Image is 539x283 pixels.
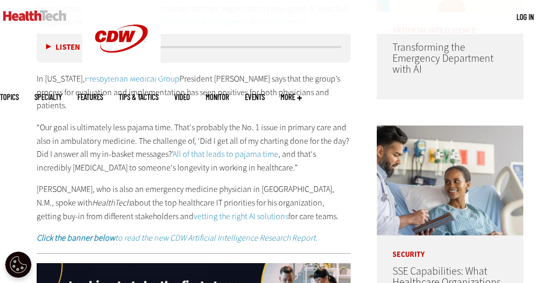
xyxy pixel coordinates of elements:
[206,93,229,101] a: MonITor
[174,93,190,101] a: Video
[119,93,159,101] a: Tips & Tactics
[3,10,66,21] img: Home
[377,235,523,258] p: Security
[194,211,288,222] a: vetting the right AI solutions
[280,93,302,101] span: More
[516,12,534,21] a: Log in
[92,197,130,208] em: HealthTech
[82,69,161,80] a: CDW
[173,149,278,160] a: All of that leads to pajama time
[516,12,534,22] div: User menu
[5,252,31,278] div: Cookie Settings
[37,232,115,243] strong: Click the banner below
[37,183,351,223] p: [PERSON_NAME], who is also an emergency medicine physician in [GEOGRAPHIC_DATA], N.M., spoke with...
[37,121,351,174] p: “Our goal is ultimately less pajama time. That's probably the No. 1 issue in primary care and als...
[5,252,31,278] button: Open Preferences
[37,232,318,243] em: to read the new CDW Artificial Intelligence Research Report.
[35,93,62,101] span: Specialty
[37,232,318,243] a: Click the banner belowto read the new CDW Artificial Intelligence Research Report.
[77,93,103,101] a: Features
[377,126,523,235] img: Doctor speaking with patient
[245,93,265,101] a: Events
